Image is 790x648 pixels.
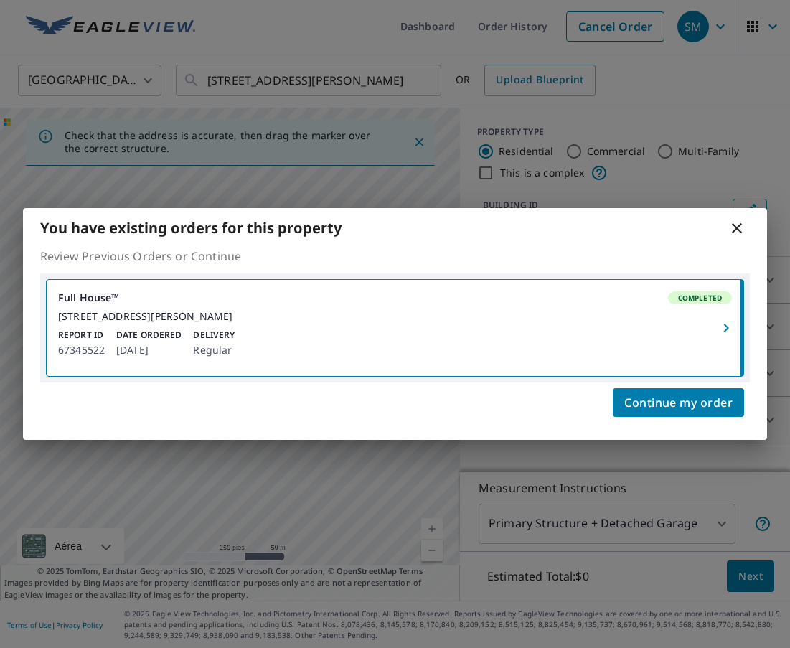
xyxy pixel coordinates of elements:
[40,248,750,265] p: Review Previous Orders or Continue
[40,218,342,238] b: You have existing orders for this property
[116,342,182,359] p: [DATE]
[193,329,235,342] p: Delivery
[116,329,182,342] p: Date Ordered
[669,293,730,303] span: Completed
[47,280,743,376] a: Full House™Completed[STREET_ADDRESS][PERSON_NAME]Report ID67345522Date Ordered[DATE]DeliveryRegular
[58,342,105,359] p: 67345522
[624,393,733,413] span: Continue my order
[58,329,105,342] p: Report ID
[613,388,744,417] button: Continue my order
[193,342,235,359] p: Regular
[58,310,732,323] div: [STREET_ADDRESS][PERSON_NAME]
[58,291,732,304] div: Full House™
